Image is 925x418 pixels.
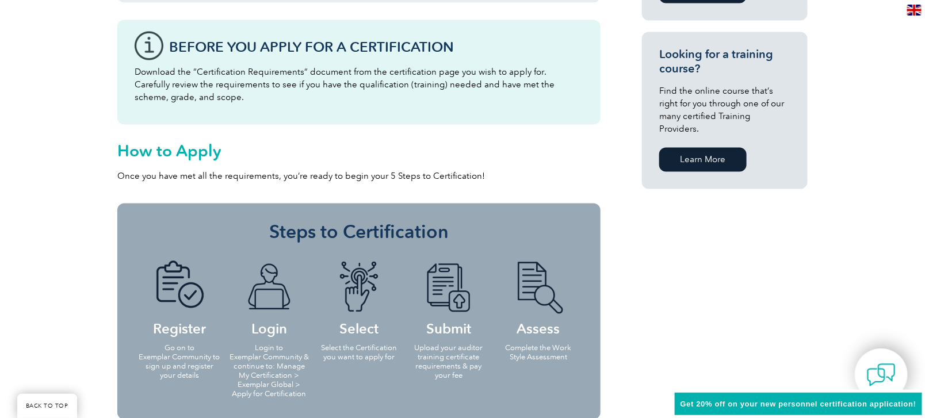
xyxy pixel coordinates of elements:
[17,394,77,418] a: BACK TO TOP
[659,85,790,136] p: Find the online course that’s right for you through one of our many certified Training Providers.
[497,261,580,335] h4: Assess
[169,40,583,55] h3: Before You Apply For a Certification
[417,261,480,314] img: icon-blue-doc-arrow.png
[318,261,400,335] h4: Select
[135,66,583,104] p: Download the “Certification Requirements” document from the certification page you wish to apply ...
[238,261,301,314] img: icon-blue-laptop-male.png
[507,261,570,314] img: icon-blue-doc-search.png
[117,142,601,160] h2: How to Apply
[135,221,583,244] h3: Steps to Certification
[907,5,922,16] img: en
[659,48,790,76] h3: Looking for a training course?
[327,261,391,314] img: icon-blue-finger-button.png
[228,344,311,399] p: Login to Exemplar Community & continue to: Manage My Certification > Exemplar Global > Apply for ...
[138,344,221,381] p: Go on to Exemplar Community to sign up and register your details
[681,400,916,408] span: Get 20% off on your new personnel certification application!
[228,261,311,335] h4: Login
[867,361,896,389] img: contact-chat.png
[659,148,747,172] a: Learn More
[497,344,580,362] p: Complete the Work Style Assessment
[138,261,221,335] h4: Register
[407,261,490,335] h4: Submit
[117,170,601,183] p: Once you have met all the requirements, you’re ready to begin your 5 Steps to Certification!
[407,344,490,381] p: Upload your auditor training certificate requirements & pay your fee
[318,344,400,362] p: Select the Certification you want to apply for
[148,261,211,314] img: icon-blue-doc-tick.png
